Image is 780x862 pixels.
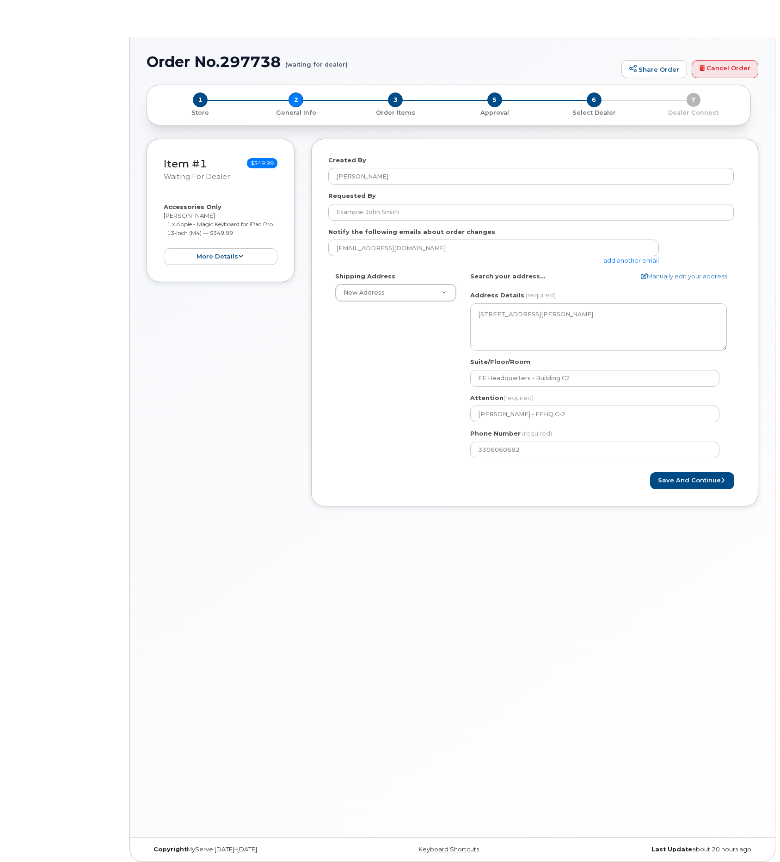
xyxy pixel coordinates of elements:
[650,472,734,489] button: Save and Continue
[164,203,221,210] strong: Accessories Only
[621,60,687,79] a: Share Order
[193,92,208,107] span: 1
[526,291,556,299] span: (required)
[692,60,758,79] a: Cancel Order
[448,109,540,117] p: Approval
[336,284,456,301] a: New Address
[154,107,246,117] a: 1 Store
[522,430,552,437] span: (required)
[247,158,277,168] span: $349.99
[147,54,617,70] h1: Order No.297738
[470,272,546,281] label: Search your address...
[418,846,479,853] a: Keyboard Shortcuts
[603,257,659,264] a: add another email
[164,157,207,170] a: Item #1
[504,394,534,401] span: (required)
[445,107,544,117] a: 5 Approval
[328,240,659,256] input: Example: john@appleseed.com
[470,370,719,387] input: optional, leave blank if not needed
[147,846,350,853] div: MyServe [DATE]–[DATE]
[641,272,727,281] a: Manually edit your address
[328,204,734,221] input: Example: John Smith
[651,846,692,853] strong: Last Update
[470,394,534,402] label: Attention
[470,429,521,438] label: Phone Number
[587,92,602,107] span: 6
[350,109,442,117] p: Order Items
[470,357,530,366] label: Suite/Floor/Room
[388,92,403,107] span: 3
[154,846,187,853] strong: Copyright
[328,228,495,236] label: Notify the following emails about order changes
[328,156,366,165] label: Created By
[285,54,348,68] small: (waiting for dealer)
[335,272,395,281] label: Shipping Address
[167,221,273,236] small: 1 x Apple - Magic Keyboard for iPad Pro 13‑inch (M4) — $349.99
[164,248,277,265] button: more details
[487,92,502,107] span: 5
[554,846,758,853] div: about 20 hours ago
[164,172,230,181] small: waiting for dealer
[328,191,376,200] label: Requested By
[470,303,727,351] textarea: [STREET_ADDRESS][PERSON_NAME]
[548,109,640,117] p: Select Dealer
[158,109,243,117] p: Store
[470,291,524,300] label: Address Details
[164,203,277,265] div: [PERSON_NAME]
[346,107,445,117] a: 3 Order Items
[344,289,385,296] span: New Address
[544,107,644,117] a: 6 Select Dealer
